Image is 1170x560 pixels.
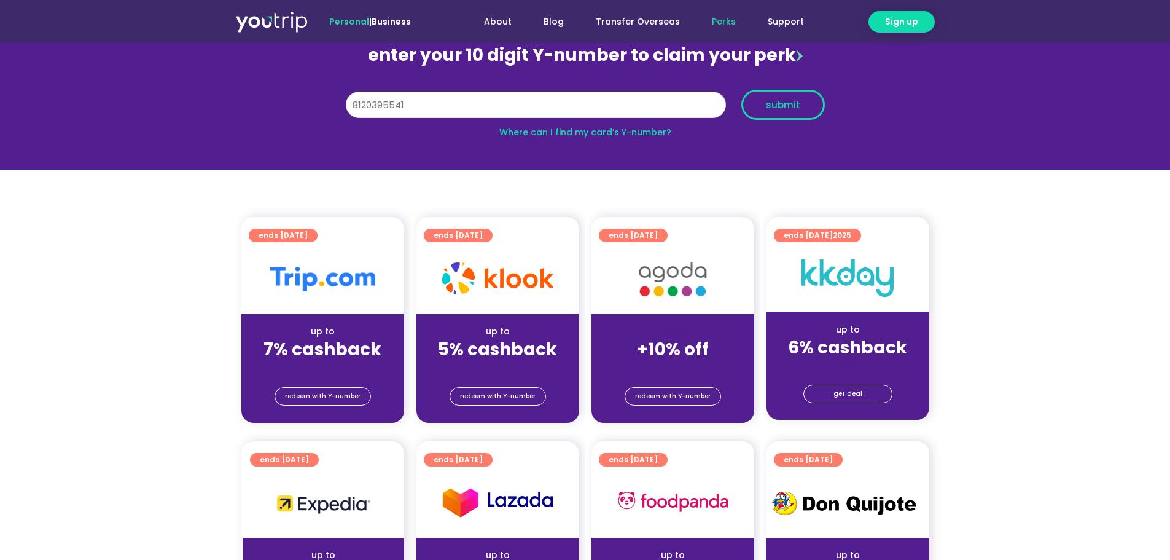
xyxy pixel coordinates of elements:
[601,361,744,374] div: (for stays only)
[609,229,658,242] span: ends [DATE]
[868,11,935,33] a: Sign up
[424,453,493,467] a: ends [DATE]
[776,359,919,372] div: (for stays only)
[499,126,671,138] a: Where can I find my card’s Y-number?
[346,90,825,129] form: Y Number
[426,361,569,374] div: (for stays only)
[372,15,411,28] a: Business
[424,229,493,242] a: ends [DATE]
[885,15,918,28] span: Sign up
[346,92,726,119] input: 10 digit Y-number (e.g. 8123456789)
[250,453,319,467] a: ends [DATE]
[260,453,309,467] span: ends [DATE]
[774,453,843,467] a: ends [DATE]
[752,10,820,33] a: Support
[275,387,371,406] a: redeem with Y-number
[340,39,831,71] div: enter your 10 digit Y-number to claim your perk
[776,323,919,336] div: up to
[249,229,318,242] a: ends [DATE]
[251,325,394,338] div: up to
[833,230,851,240] span: 2025
[263,337,381,361] strong: 7% cashback
[661,325,684,337] span: up to
[833,385,862,403] span: get deal
[741,90,825,120] button: submit
[329,15,411,28] span: |
[625,387,721,406] a: redeem with Y-number
[285,388,361,405] span: redeem with Y-number
[696,10,752,33] a: Perks
[774,229,861,242] a: ends [DATE]2025
[444,10,820,33] nav: Menu
[438,337,557,361] strong: 5% cashback
[599,229,668,242] a: ends [DATE]
[528,10,580,33] a: Blog
[784,453,833,467] span: ends [DATE]
[637,337,709,361] strong: +10% off
[259,229,308,242] span: ends [DATE]
[468,10,528,33] a: About
[609,453,658,467] span: ends [DATE]
[580,10,696,33] a: Transfer Overseas
[251,361,394,374] div: (for stays only)
[635,388,711,405] span: redeem with Y-number
[599,453,668,467] a: ends [DATE]
[788,336,907,360] strong: 6% cashback
[460,388,536,405] span: redeem with Y-number
[329,15,369,28] span: Personal
[803,385,892,403] a: get deal
[426,325,569,338] div: up to
[434,229,483,242] span: ends [DATE]
[766,100,800,109] span: submit
[784,229,851,242] span: ends [DATE]
[450,387,546,406] a: redeem with Y-number
[434,453,483,467] span: ends [DATE]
